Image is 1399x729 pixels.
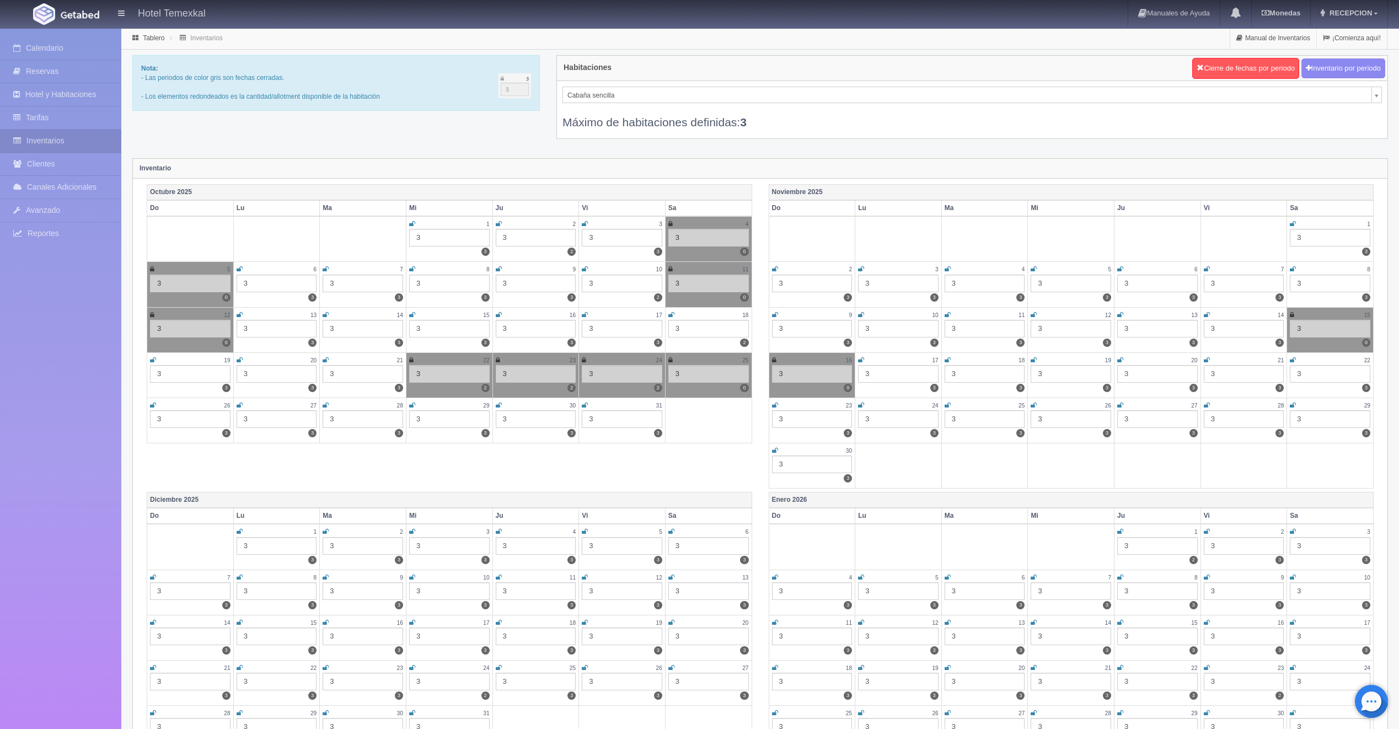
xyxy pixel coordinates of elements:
[1189,692,1198,700] label: 3
[1362,339,1370,347] label: 0
[1262,9,1300,17] b: Monedas
[397,312,403,318] small: 14
[483,312,489,318] small: 15
[668,673,749,690] div: 3
[1016,692,1025,700] label: 3
[308,339,317,347] label: 3
[573,266,576,272] small: 9
[772,320,853,337] div: 3
[740,339,748,347] label: 2
[945,628,1025,645] div: 3
[237,410,317,428] div: 3
[1031,410,1111,428] div: 3
[481,601,490,609] label: 3
[1103,601,1111,609] label: 3
[930,601,939,609] label: 3
[582,320,662,337] div: 3
[567,87,1367,104] span: Cabaña sencilla
[1189,646,1198,655] label: 3
[1204,365,1284,383] div: 3
[395,556,403,564] label: 3
[941,200,1028,216] th: Ma
[1204,582,1284,600] div: 3
[930,692,939,700] label: 3
[1362,646,1370,655] label: 3
[567,339,576,347] label: 3
[656,312,662,318] small: 17
[1117,320,1198,337] div: 3
[858,628,939,645] div: 3
[310,312,317,318] small: 13
[1103,384,1111,392] label: 3
[150,320,231,337] div: 3
[237,628,317,645] div: 3
[1031,582,1111,600] div: 3
[654,293,662,302] label: 2
[1031,365,1111,383] div: 3
[932,312,938,318] small: 10
[481,556,490,564] label: 3
[1117,582,1198,600] div: 3
[496,229,576,246] div: 3
[150,275,231,292] div: 3
[1189,339,1198,347] label: 3
[400,266,403,272] small: 7
[496,275,576,292] div: 3
[486,266,490,272] small: 8
[930,293,939,302] label: 3
[844,384,852,392] label: 0
[1016,601,1025,609] label: 3
[395,293,403,302] label: 3
[769,200,855,216] th: Do
[582,582,662,600] div: 3
[740,116,747,128] b: 3
[844,646,852,655] label: 3
[740,556,748,564] label: 3
[222,339,231,347] label: 0
[323,410,403,428] div: 3
[222,293,231,302] label: 0
[1362,248,1370,256] label: 3
[935,266,939,272] small: 3
[1275,692,1284,700] label: 2
[308,556,317,564] label: 3
[237,320,317,337] div: 3
[1189,556,1198,564] label: 2
[656,266,662,272] small: 10
[772,673,853,690] div: 3
[582,229,662,246] div: 3
[481,339,490,347] label: 3
[570,312,576,318] small: 16
[654,601,662,609] label: 3
[409,229,490,246] div: 3
[1290,365,1370,383] div: 3
[1103,339,1111,347] label: 3
[1016,293,1025,302] label: 3
[654,339,662,347] label: 3
[654,384,662,392] label: 2
[308,429,317,437] label: 3
[481,293,490,302] label: 3
[496,673,576,690] div: 3
[237,673,317,690] div: 3
[742,312,748,318] small: 18
[1275,601,1284,609] label: 3
[140,164,171,172] strong: Inventario
[227,266,231,272] small: 5
[668,628,749,645] div: 3
[1016,384,1025,392] label: 3
[668,275,749,292] div: 3
[409,673,490,690] div: 3
[150,673,231,690] div: 3
[582,628,662,645] div: 3
[1362,293,1370,302] label: 3
[395,692,403,700] label: 3
[858,320,939,337] div: 3
[1290,275,1370,292] div: 3
[1287,200,1374,216] th: Sa
[496,537,576,555] div: 3
[1362,601,1370,609] label: 3
[772,410,853,428] div: 3
[496,320,576,337] div: 3
[1301,58,1385,79] button: Inventario por periodo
